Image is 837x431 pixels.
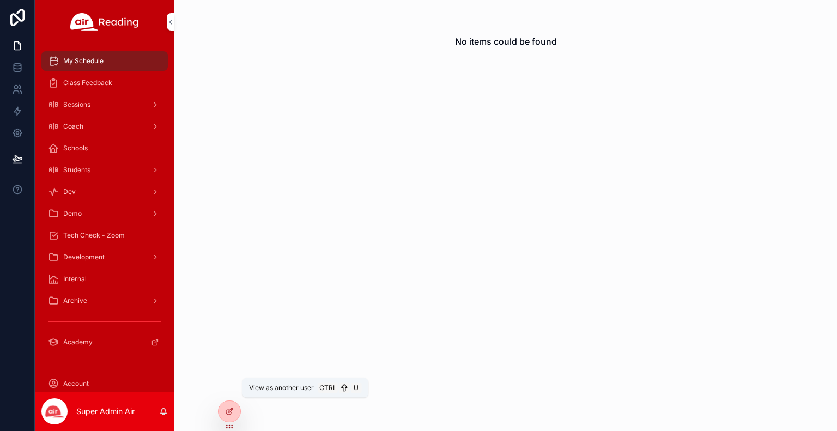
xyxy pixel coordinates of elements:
a: Account [41,374,168,393]
h2: No items could be found [455,35,557,48]
span: Demo [63,209,82,218]
span: View as another user [249,384,314,392]
a: Schools [41,138,168,158]
span: Tech Check - Zoom [63,231,125,240]
img: App logo [70,13,139,31]
a: Demo [41,204,168,223]
span: Class Feedback [63,78,112,87]
p: Super Admin Air [76,406,135,417]
a: Internal [41,269,168,289]
span: Account [63,379,89,388]
a: Sessions [41,95,168,114]
a: Academy [41,332,168,352]
span: Dev [63,187,76,196]
span: Schools [63,144,88,153]
a: My Schedule [41,51,168,71]
span: Academy [63,338,93,347]
span: Ctrl [318,383,338,393]
span: U [352,384,361,392]
a: Tech Check - Zoom [41,226,168,245]
a: Students [41,160,168,180]
span: Coach [63,122,83,131]
a: Archive [41,291,168,311]
div: scrollable content [35,44,174,392]
span: Development [63,253,105,262]
span: Internal [63,275,87,283]
span: Archive [63,296,87,305]
span: Students [63,166,90,174]
span: My Schedule [63,57,104,65]
a: Coach [41,117,168,136]
span: Sessions [63,100,90,109]
a: Dev [41,182,168,202]
a: Class Feedback [41,73,168,93]
a: Development [41,247,168,267]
